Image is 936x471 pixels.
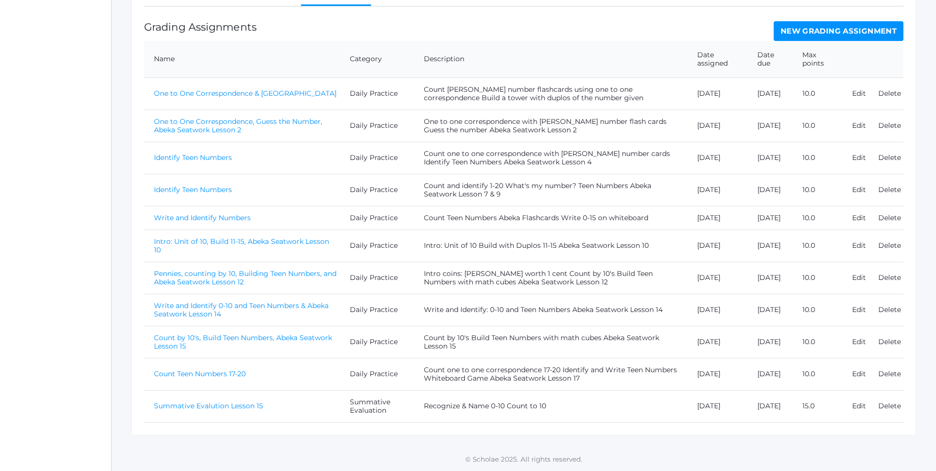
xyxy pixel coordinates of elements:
td: [DATE] [748,142,792,174]
td: [DATE] [687,174,748,206]
p: © Scholae 2025. All rights reserved. [112,454,936,464]
td: 10.0 [792,110,842,142]
td: Daily Practice [340,326,413,358]
a: Edit [852,89,866,98]
td: Daily Practice [340,174,413,206]
td: [DATE] [687,294,748,326]
a: Write and Identify 0-10 and Teen Numbers & Abeka Seatwork Lesson 14 [154,301,329,318]
th: Category [340,41,413,78]
td: Write and Identify: 0-10 and Teen Numbers Abeka Seatwork Lesson 14 [414,294,687,326]
h1: Grading Assignments [144,21,257,33]
a: Delete [878,213,901,222]
td: [DATE] [687,326,748,358]
td: Count one to one correspondence 17-20 Identify and Write Teen Numbers Whiteboard Game Abeka Seatw... [414,358,687,390]
td: [DATE] [748,78,792,110]
td: 10.0 [792,358,842,390]
td: Daily Practice [340,358,413,390]
a: Edit [852,153,866,162]
td: [DATE] [748,326,792,358]
td: Daily Practice [340,110,413,142]
td: Intro coins: [PERSON_NAME] worth 1 cent Count by 10's Build Teen Numbers with math cubes Abeka Se... [414,262,687,294]
td: [DATE] [687,142,748,174]
td: Daily Practice [340,78,413,110]
td: 10.0 [792,230,842,262]
td: 15.0 [792,390,842,422]
td: [DATE] [748,358,792,390]
a: Delete [878,89,901,98]
td: 10.0 [792,142,842,174]
td: 10.0 [792,174,842,206]
th: Description [414,41,687,78]
a: Identify Teen Numbers [154,153,232,162]
td: [DATE] [748,110,792,142]
td: One to one correspondence with [PERSON_NAME] number flash cards Guess the number Abeka Seatwork L... [414,110,687,142]
td: Count Teen Numbers Abeka Flashcards Write 0-15 on whiteboard [414,206,687,230]
td: [DATE] [748,390,792,422]
td: Daily Practice [340,262,413,294]
td: Summative Evaluation [340,390,413,422]
a: Edit [852,369,866,378]
th: Max points [792,41,842,78]
a: Count by 10's, Build Teen Numbers, Abeka Seatwork Lesson 15 [154,333,332,351]
td: Recognize & Name 0-10 Count to 10 [414,390,687,422]
a: Delete [878,241,901,250]
a: One to One Correspondence, Guess the Number, Abeka Seatwork Lesson 2 [154,117,322,134]
td: [DATE] [748,230,792,262]
td: Count by 10's Build Teen Numbers with math cubes Abeka Seatwork Lesson 15 [414,326,687,358]
td: Count and identify 1-20 What's my number? Teen Numbers Abeka Seatwork Lesson 7 & 9 [414,174,687,206]
td: [DATE] [687,390,748,422]
a: Edit [852,337,866,346]
a: Write and Identify Numbers [154,213,251,222]
th: Name [144,41,340,78]
td: 10.0 [792,262,842,294]
a: Edit [852,273,866,282]
th: Date due [748,41,792,78]
a: Count Teen Numbers 17-20 [154,369,246,378]
td: Daily Practice [340,206,413,230]
a: Delete [878,153,901,162]
td: [DATE] [687,230,748,262]
td: Count [PERSON_NAME] number flashcards using one to one correspondence Build a tower with duplos o... [414,78,687,110]
td: Daily Practice [340,230,413,262]
a: New Grading Assignment [774,21,903,41]
a: Identify Teen Numbers [154,185,232,194]
td: [DATE] [687,78,748,110]
a: Edit [852,241,866,250]
td: [DATE] [687,206,748,230]
td: Daily Practice [340,142,413,174]
td: [DATE] [687,262,748,294]
td: [DATE] [748,262,792,294]
a: Edit [852,401,866,410]
a: Edit [852,305,866,314]
a: Delete [878,401,901,410]
td: [DATE] [687,358,748,390]
a: Pennies, counting by 10, Building Teen Numbers, and Abeka Seatwork Lesson 12 [154,269,337,286]
a: One to One Correspondence & [GEOGRAPHIC_DATA] [154,89,337,98]
a: Edit [852,185,866,194]
td: Daily Practice [340,294,413,326]
a: Intro: Unit of 10, Build 11-15, Abeka Seatwork Lesson 10 [154,237,329,254]
td: [DATE] [748,174,792,206]
th: Date assigned [687,41,748,78]
td: 10.0 [792,206,842,230]
a: Edit [852,121,866,130]
a: Summative Evalution Lesson 15 [154,401,263,410]
td: [DATE] [748,206,792,230]
td: [DATE] [687,110,748,142]
a: Delete [878,337,901,346]
a: Delete [878,273,901,282]
td: Intro: Unit of 10 Build with Duplos 11-15 Abeka Seatwork Lesson 10 [414,230,687,262]
td: Count one to one correspondence with [PERSON_NAME] number cards Identify Teen Numbers Abeka Seatw... [414,142,687,174]
a: Delete [878,121,901,130]
a: Edit [852,213,866,222]
a: Delete [878,185,901,194]
td: 10.0 [792,326,842,358]
td: 10.0 [792,78,842,110]
a: Delete [878,305,901,314]
td: [DATE] [748,294,792,326]
td: 10.0 [792,294,842,326]
a: Delete [878,369,901,378]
